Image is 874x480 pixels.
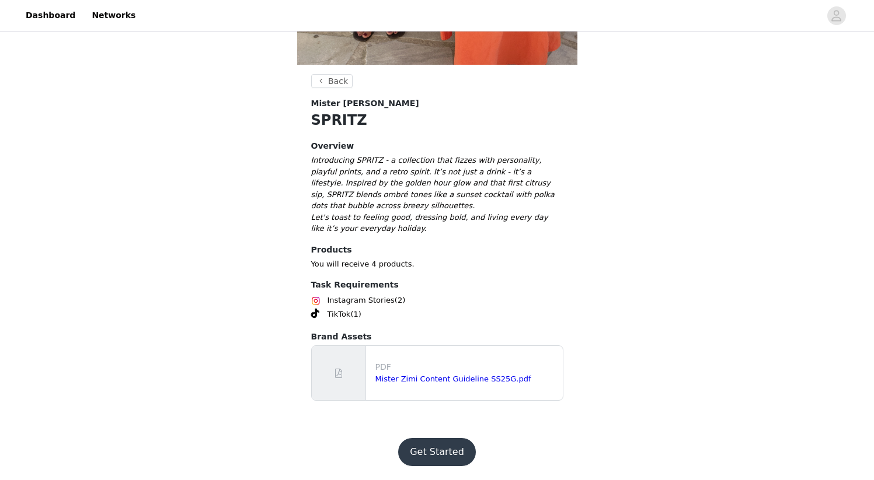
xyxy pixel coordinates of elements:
[328,309,351,320] span: TikTok
[311,97,419,110] span: Mister [PERSON_NAME]
[398,438,476,466] button: Get Started
[311,296,321,306] img: Instagram Icon
[311,244,563,256] h4: Products
[375,361,558,373] p: PDF
[311,156,555,210] em: Introducing SPRITZ - a collection that fizzes with personality, playful prints, and a retro spiri...
[85,2,142,29] a: Networks
[328,295,395,306] span: Instagram Stories
[311,110,563,131] h1: SPRITZ
[311,279,563,291] h4: Task Requirements
[395,295,405,306] span: (2)
[311,258,563,270] p: You will receive 4 products.
[375,374,531,383] a: Mister Zimi Content Guideline SS25G.pdf
[311,213,548,233] em: Let's toast to feeling good, dressing bold, and living every day like it’s your everyday holiday.
[311,331,563,343] h4: Brand Assets
[831,6,842,25] div: avatar
[19,2,82,29] a: Dashboard
[311,74,353,88] button: Back
[311,140,563,152] h4: Overview
[350,309,361,320] span: (1)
